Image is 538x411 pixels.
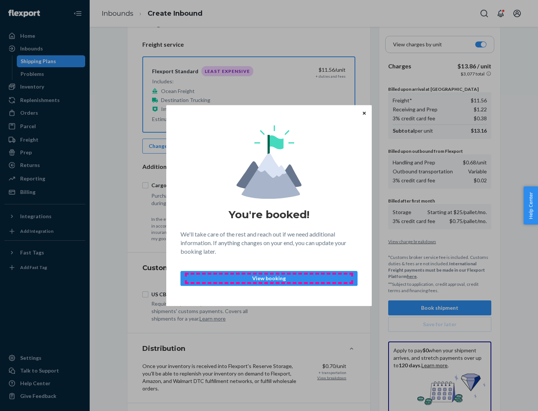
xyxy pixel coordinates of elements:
h1: You're booked! [229,208,309,221]
p: View booking [187,275,351,282]
p: We'll take care of the rest and reach out if we need additional information. If anything changes ... [180,230,358,256]
button: Close [361,109,368,117]
img: svg+xml,%3Csvg%20viewBox%3D%220%200%20174%20197%22%20fill%3D%22none%22%20xmlns%3D%22http%3A%2F%2F... [236,125,302,199]
button: View booking [180,271,358,286]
